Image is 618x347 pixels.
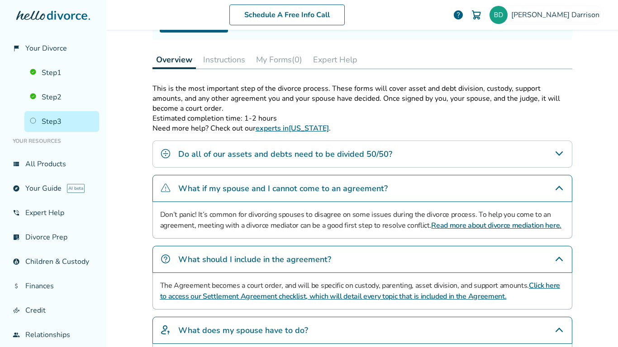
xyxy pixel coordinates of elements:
[24,62,99,83] a: Step1
[13,160,20,168] span: view_list
[178,183,388,194] h4: What if my spouse and I cannot come to an agreement?
[152,84,572,113] p: This is the most important step of the divorce process. These forms will cover asset and debt div...
[7,251,99,272] a: account_childChildren & Custody
[252,51,306,69] button: My Forms(0)
[24,111,99,132] a: Step3
[160,324,171,335] img: What does my spouse have to do?
[152,175,572,202] div: What if my spouse and I cannot come to an agreement?
[67,184,85,193] span: AI beta
[178,324,308,336] h4: What does my spouse have to do?
[152,317,572,344] div: What does my spouse have to do?
[24,87,99,108] a: Step2
[431,220,561,230] a: Read more about divorce mediation here.
[7,324,99,345] a: groupRelationships
[256,123,329,133] a: experts in[US_STATE]
[152,51,196,69] button: Overview
[25,43,67,53] span: Your Divorce
[160,280,565,302] p: The Agreement becomes a court order, and will be specific on custody, parenting, asset division, ...
[7,202,99,223] a: phone_in_talkExpert Help
[152,113,572,123] p: Estimated completion time: 1-2 hours
[453,9,464,20] a: help
[7,227,99,248] a: list_alt_checkDivorce Prep
[229,5,345,25] a: Schedule A Free Info Call
[13,234,20,241] span: list_alt_check
[13,185,20,192] span: explore
[13,45,20,52] span: flag_2
[160,281,560,301] a: Click here to access our Settlement Agreement checklist, which will detail every topic that is in...
[160,148,171,159] img: Do all of our assets and debts need to be divided 50/50?
[13,258,20,265] span: account_child
[13,209,20,216] span: phone_in_talk
[160,209,565,231] p: Don’t panic! It’s common for divorcing spouses to disagree on some issues during the divorce proc...
[13,331,20,338] span: group
[152,246,572,273] div: What should I include in the agreement?
[160,253,171,264] img: What should I include in the agreement?
[309,51,361,69] button: Expert Help
[7,154,99,174] a: view_listAll Products
[7,38,99,59] a: flag_2Your Divorce
[471,9,482,20] img: Cart
[7,276,99,296] a: attach_moneyFinances
[490,6,508,24] img: bdarrison@gmail.com
[13,282,20,290] span: attach_money
[152,141,572,168] div: Do all of our assets and debts need to be divided 50/50?
[160,183,171,193] img: What if my spouse and I cannot come to an agreement?
[152,123,572,133] p: Need more help? Check out our .
[511,10,603,20] span: [PERSON_NAME] Darrison
[178,253,331,265] h4: What should I include in the agreement?
[13,307,20,314] span: finance_mode
[7,300,99,321] a: finance_modeCredit
[200,51,249,69] button: Instructions
[7,132,99,150] li: Your Resources
[7,178,99,199] a: exploreYour GuideAI beta
[178,148,392,160] h4: Do all of our assets and debts need to be divided 50/50?
[573,304,618,347] iframe: Chat Widget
